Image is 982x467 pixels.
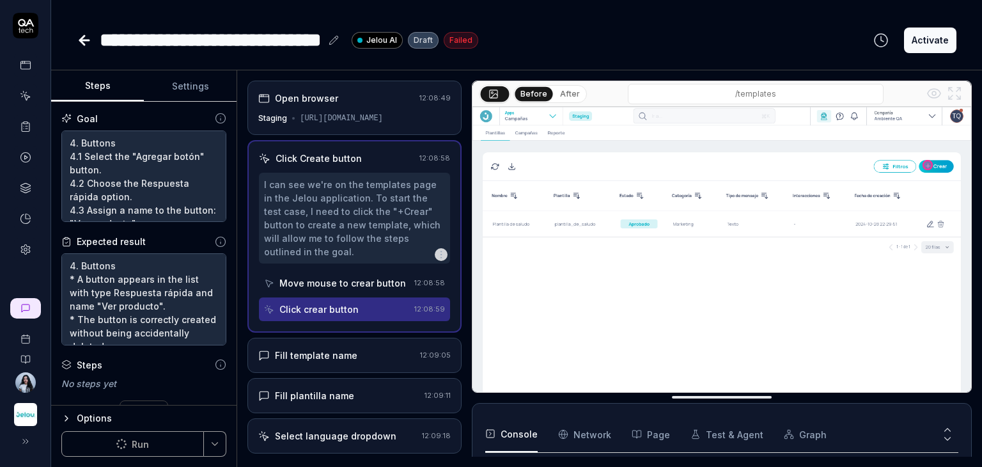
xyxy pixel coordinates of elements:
div: [URL][DOMAIN_NAME] [300,113,383,124]
time: 12:08:58 [419,154,450,162]
div: Fill template name [275,349,357,362]
img: Screenshot [472,107,971,418]
time: 12:08:58 [414,278,445,287]
button: Settings [144,71,237,102]
div: I can see we're on the templates page in the Jelou application. To start the test case, I need to... [264,178,445,258]
div: Staging [258,113,287,124]
div: Failed [444,32,478,49]
button: Before [515,86,553,100]
button: Test & Agent [690,416,763,452]
div: Fill plantilla name [275,389,354,402]
div: Open browser [275,91,338,105]
a: Book a call with us [5,324,45,344]
button: Steps [51,71,144,102]
button: Open in full screen [944,83,965,104]
button: View version history [866,28,896,53]
time: 12:08:59 [414,305,445,313]
div: Options [77,411,226,426]
time: 12:08:49 [419,93,451,102]
button: Page [632,416,670,452]
button: Show all interative elements [924,83,944,104]
button: Graph [784,416,827,452]
button: Move mouse to crear button12:08:58 [259,271,450,295]
button: Console [485,416,538,452]
img: Jelou AI Logo [14,403,37,426]
button: Jelou AI Logo [5,393,45,429]
button: Click crear button12:08:59 [259,297,450,321]
span: Jelou AI [366,35,397,46]
time: 12:09:11 [425,391,451,400]
div: Expected result [77,235,146,248]
button: Run [61,431,204,457]
button: After [555,87,585,101]
a: New conversation [10,298,41,319]
div: Steps [77,358,102,372]
div: Click crear button [279,303,359,316]
div: Draft [408,32,439,49]
time: 12:09:05 [420,351,451,360]
div: No steps yet [61,377,226,390]
button: Options [61,411,226,426]
img: d3b8c0a4-b2ec-4016-942c-38cd9e66fe47.jpg [15,372,36,393]
button: Activate [904,28,956,53]
div: Goal [77,112,98,125]
div: Click Create button [276,152,362,165]
button: Network [558,416,611,452]
a: Jelou AI [352,31,403,49]
div: Select language dropdown [275,429,396,443]
div: Move mouse to crear button [279,276,406,290]
a: Documentation [5,344,45,365]
time: 12:09:18 [422,431,451,440]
